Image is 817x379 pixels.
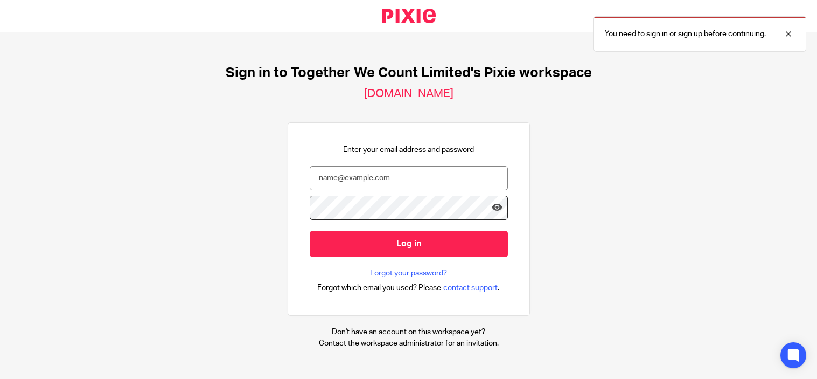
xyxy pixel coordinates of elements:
p: Contact the workspace administrator for an invitation. [319,338,499,349]
div: . [317,281,500,294]
p: You need to sign in or sign up before continuing. [605,29,766,39]
h1: Sign in to Together We Count Limited's Pixie workspace [226,65,592,81]
h2: [DOMAIN_NAME] [364,87,453,101]
input: Log in [310,231,508,257]
input: name@example.com [310,166,508,190]
p: Don't have an account on this workspace yet? [319,327,499,337]
a: Forgot your password? [370,268,447,279]
p: Enter your email address and password [343,144,474,155]
span: contact support [443,282,498,293]
span: Forgot which email you used? Please [317,282,441,293]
